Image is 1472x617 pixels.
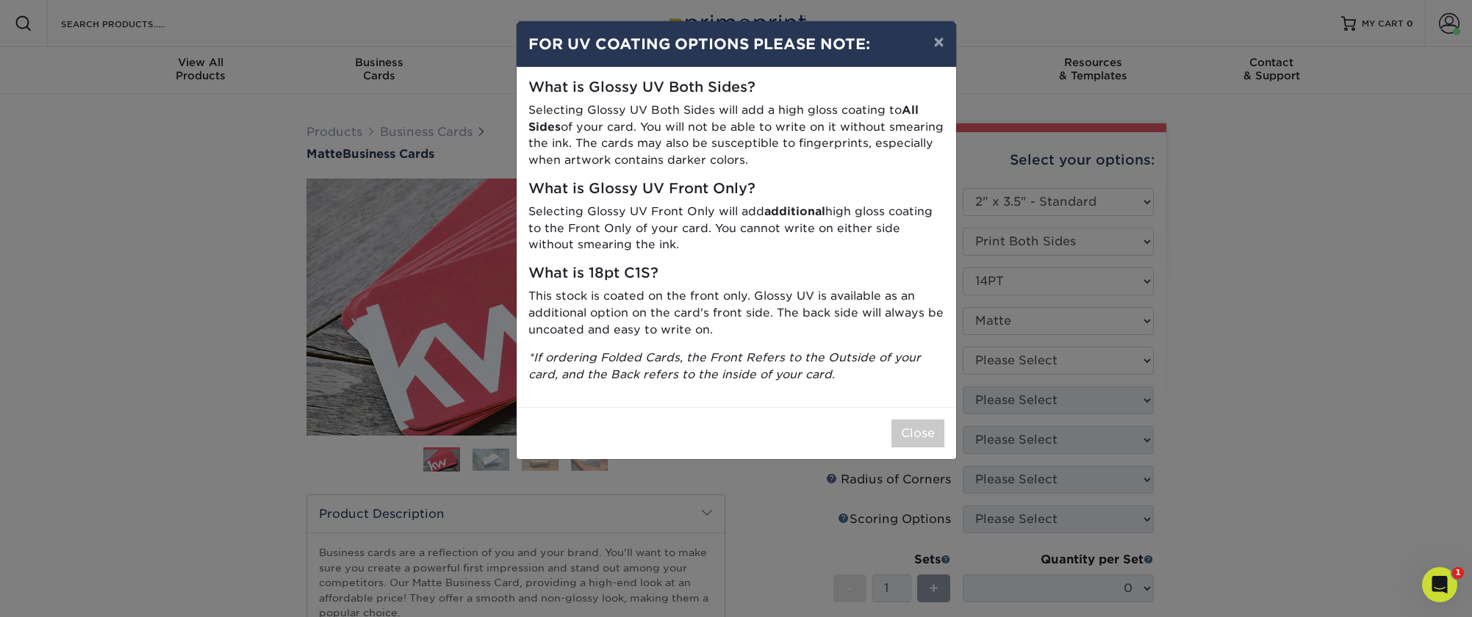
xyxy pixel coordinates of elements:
[528,265,944,282] h5: What is 18pt C1S?
[1422,567,1457,602] iframe: Intercom live chat
[40,85,51,97] img: tab_domain_overview_orange.svg
[41,24,72,35] div: v 4.0.25
[146,85,158,97] img: tab_keywords_by_traffic_grey.svg
[56,87,132,96] div: Domain Overview
[922,21,955,62] button: ×
[528,203,944,253] p: Selecting Glossy UV Front Only will add high gloss coating to the Front Only of your card. You ca...
[528,350,921,381] i: *If ordering Folded Cards, the Front Refers to the Outside of your card, and the Back refers to t...
[764,204,825,218] strong: additional
[162,87,248,96] div: Keywords by Traffic
[891,419,944,447] button: Close
[528,288,944,338] p: This stock is coated on the front only. Glossy UV is available as an additional option on the car...
[1452,567,1464,579] span: 1
[24,38,35,50] img: website_grey.svg
[528,103,919,134] strong: All Sides
[38,38,162,50] div: Domain: [DOMAIN_NAME]
[24,24,35,35] img: logo_orange.svg
[528,79,944,96] h5: What is Glossy UV Both Sides?
[528,181,944,198] h5: What is Glossy UV Front Only?
[528,102,944,169] p: Selecting Glossy UV Both Sides will add a high gloss coating to of your card. You will not be abl...
[528,33,944,55] h4: FOR UV COATING OPTIONS PLEASE NOTE:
